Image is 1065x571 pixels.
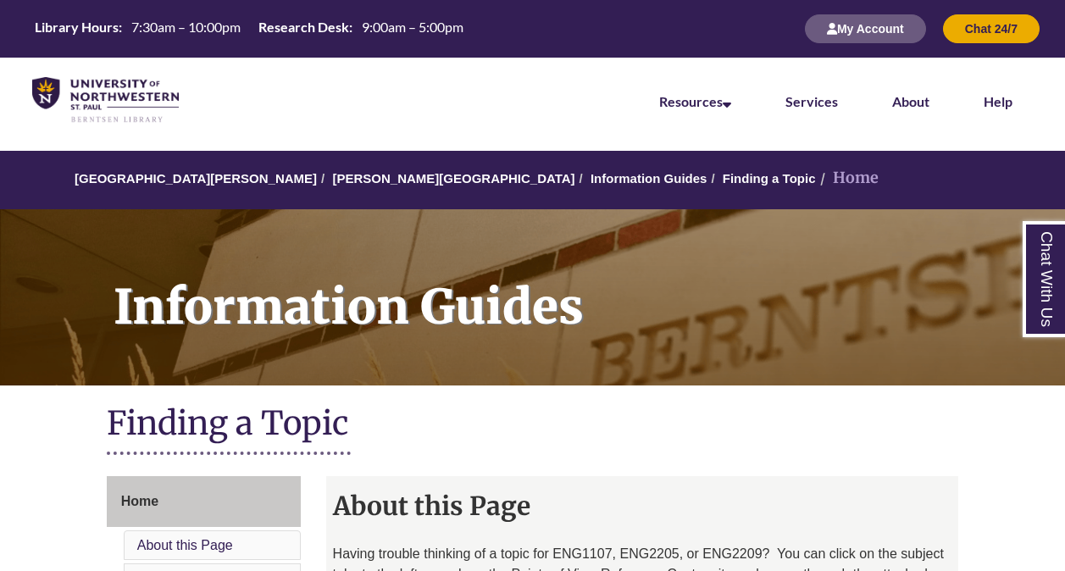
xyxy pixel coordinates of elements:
button: Chat 24/7 [943,14,1040,43]
a: Information Guides [591,171,707,186]
a: About [892,93,929,109]
button: My Account [805,14,926,43]
a: Home [107,476,301,527]
li: Home [816,166,879,191]
a: Services [785,93,838,109]
a: About this Page [137,538,233,552]
a: Help [984,93,1012,109]
a: Chat 24/7 [943,21,1040,36]
table: Hours Today [28,18,470,39]
h1: Finding a Topic [107,402,959,447]
a: My Account [805,21,926,36]
span: 7:30am – 10:00pm [131,19,241,35]
th: Library Hours: [28,18,125,36]
a: [GEOGRAPHIC_DATA][PERSON_NAME] [75,171,317,186]
a: [PERSON_NAME][GEOGRAPHIC_DATA] [332,171,574,186]
span: 9:00am – 5:00pm [362,19,463,35]
img: UNWSP Library Logo [32,77,179,124]
h1: Information Guides [95,209,1065,363]
span: Home [121,494,158,508]
a: Hours Today [28,18,470,41]
a: Finding a Topic [723,171,816,186]
h2: About this Page [326,485,959,527]
th: Research Desk: [252,18,355,36]
a: Resources [659,93,731,109]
